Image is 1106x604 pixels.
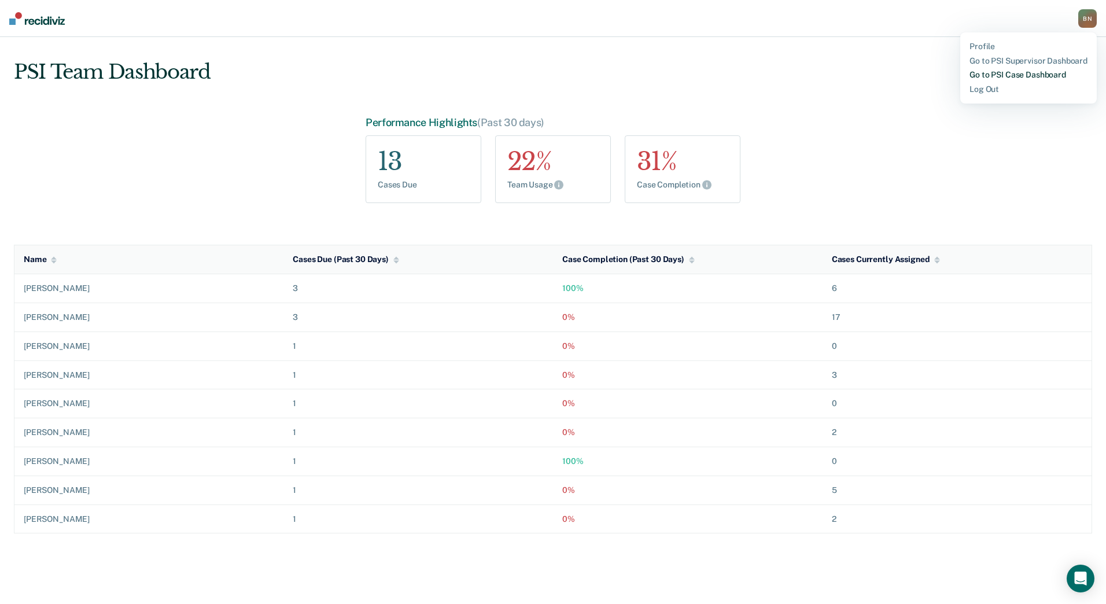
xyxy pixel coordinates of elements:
[24,399,274,408] div: [PERSON_NAME]
[293,485,544,495] div: 1
[24,341,274,351] div: [PERSON_NAME]
[24,255,57,264] div: Name
[562,399,813,408] div: 0%
[293,456,544,466] div: 1
[24,514,274,524] div: [PERSON_NAME]
[823,476,1092,504] td: 5
[293,370,544,380] div: 1
[969,56,1087,66] a: Go to PSI Supervisor Dashboard
[562,283,813,293] div: 100%
[366,116,740,129] div: Performance Highlights
[1078,9,1097,28] div: B N
[562,485,813,495] div: 0%
[823,332,1092,360] td: 0
[823,303,1092,332] td: 17
[823,389,1092,418] td: 0
[24,370,274,380] div: [PERSON_NAME]
[507,180,599,191] div: Team Usage
[823,360,1092,389] td: 3
[293,283,544,293] div: 3
[823,504,1092,533] td: 2
[507,148,599,175] div: 22%
[1067,565,1094,592] div: Open Intercom Messenger
[562,428,813,437] div: 0%
[969,42,1087,51] a: Profile
[637,180,728,191] div: Case Completion
[9,12,65,25] img: Recidiviz
[24,312,274,322] div: [PERSON_NAME]
[24,456,274,466] div: [PERSON_NAME]
[562,514,813,524] div: 0%
[969,84,1087,94] a: Log Out
[24,485,274,495] div: [PERSON_NAME]
[293,341,544,351] div: 1
[293,255,399,264] div: Cases Due (Past 30 Days)
[823,418,1092,447] td: 2
[562,341,813,351] div: 0%
[293,399,544,408] div: 1
[562,312,813,322] div: 0%
[293,514,544,524] div: 1
[562,370,813,380] div: 0%
[378,180,469,190] div: Cases Due
[24,283,274,293] div: [PERSON_NAME]
[637,148,728,175] div: 31%
[969,70,1087,80] a: Go to PSI Case Dashboard
[293,428,544,437] div: 1
[562,255,695,264] div: Case Completion (Past 30 Days)
[562,456,813,466] div: 100%
[14,60,211,84] div: PSI Team Dashboard
[1078,9,1097,28] button: BN
[823,447,1092,476] td: 0
[378,148,469,175] div: 13
[293,312,544,322] div: 3
[477,116,544,128] span: (Past 30 days)
[823,274,1092,303] td: 6
[24,428,274,437] div: [PERSON_NAME]
[832,255,941,264] div: Cases Currently Assigned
